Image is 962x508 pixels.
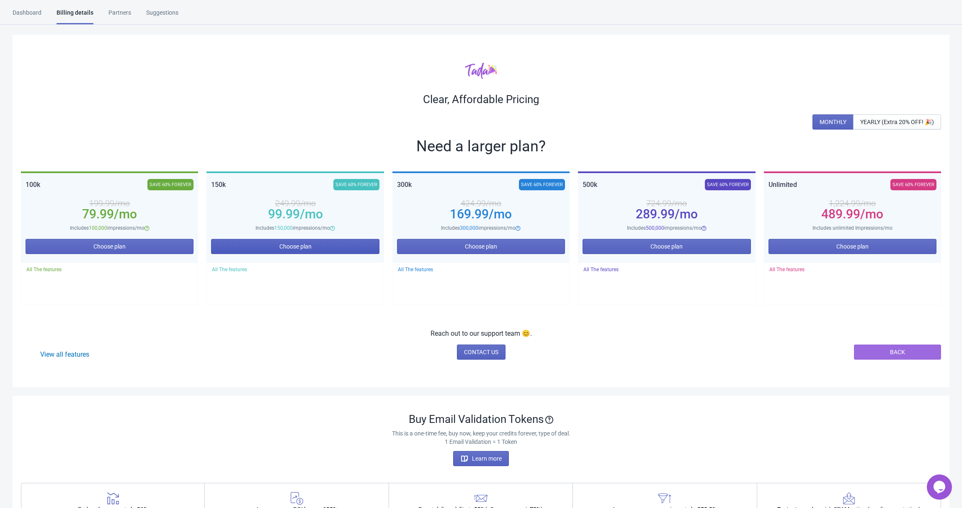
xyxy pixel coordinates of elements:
[40,350,89,358] a: View all features
[333,179,379,190] div: SAVE 60% FOREVER
[583,239,751,254] button: Choose plan
[26,211,193,218] div: 79.99
[290,492,304,505] img: buyEmailTokens-2.svg
[108,8,131,23] div: Partners
[457,345,506,360] a: CONTACT US
[146,8,178,23] div: Suggestions
[769,211,936,218] div: 489.99
[769,200,936,207] div: 1,224.99 /mo
[441,225,516,231] span: Includes impressions/mo
[13,8,41,23] div: Dashboard
[26,179,40,190] div: 100k
[106,492,120,505] img: buyEmailTokens-1.svg
[26,239,193,254] button: Choose plan
[465,62,497,79] img: tadacolor.png
[890,349,905,355] span: BACK
[26,267,62,272] span: All The features
[255,225,330,231] span: Includes impressions/mo
[583,200,751,207] div: 724.99 /mo
[211,179,226,190] div: 150k
[397,179,412,190] div: 300k
[211,239,379,254] button: Choose plan
[57,8,93,24] div: Billing details
[397,200,565,207] div: 424.99 /mo
[812,225,892,231] span: Includes unlimited Impressions/mo
[70,225,144,231] span: Includes impressions/mo
[860,207,883,221] span: /mo
[21,429,941,438] p: This is a one-time fee, buy now, keep your credits forever, type of deal.
[453,451,509,466] button: Learn more
[842,492,856,505] img: buyEmailTokens-5.svg
[114,207,137,221] span: /mo
[211,200,379,207] div: 249.99 /mo
[397,239,565,254] button: Choose plan
[21,93,941,106] div: Clear, Affordable Pricing
[147,179,193,190] div: SAVE 60% FOREVER
[705,179,751,190] div: SAVE 60% FOREVER
[650,243,683,250] span: Choose plan
[646,225,664,231] span: 500,000
[460,454,502,463] span: Learn more
[853,114,941,130] button: YEARLY (Extra 20% OFF! 🎉)
[465,243,497,250] span: Choose plan
[583,179,597,190] div: 500k
[927,474,954,500] iframe: chat widget
[675,207,698,221] span: /mo
[93,243,126,250] span: Choose plan
[489,207,512,221] span: /mo
[583,267,619,272] span: All The features
[854,345,941,360] button: BACK
[820,119,846,125] span: MONTHLY
[460,225,478,231] span: 300,000
[769,239,936,254] button: Choose plan
[274,225,293,231] span: 150,000
[211,211,379,218] div: 99.99
[89,225,107,231] span: 100,000
[212,267,247,272] span: All The features
[21,140,941,153] div: Need a larger plan?
[658,492,671,505] img: buyEmailTokens-4.svg
[21,438,941,446] p: 1 Email Validation = 1 Token
[860,119,934,125] span: YEARLY (Extra 20% OFF! 🎉)
[836,243,869,250] span: Choose plan
[431,329,532,339] p: Reach out to our support team 😊.
[519,179,565,190] div: SAVE 60% FOREVER
[397,211,565,218] div: 169.99
[812,114,854,130] button: MONTHLY
[583,211,751,218] div: 289.99
[21,412,941,426] div: Buy Email Validation Tokens
[464,349,498,355] span: CONTACT US
[26,200,193,207] div: 199.99 /mo
[474,492,487,505] img: buyEmailTokens-3.svg
[769,267,805,272] span: All The features
[398,267,433,272] span: All The features
[279,243,312,250] span: Choose plan
[890,179,936,190] div: SAVE 60% FOREVER
[300,207,323,221] span: /mo
[627,225,702,231] span: Includes impressions/mo
[769,179,797,190] div: Unlimited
